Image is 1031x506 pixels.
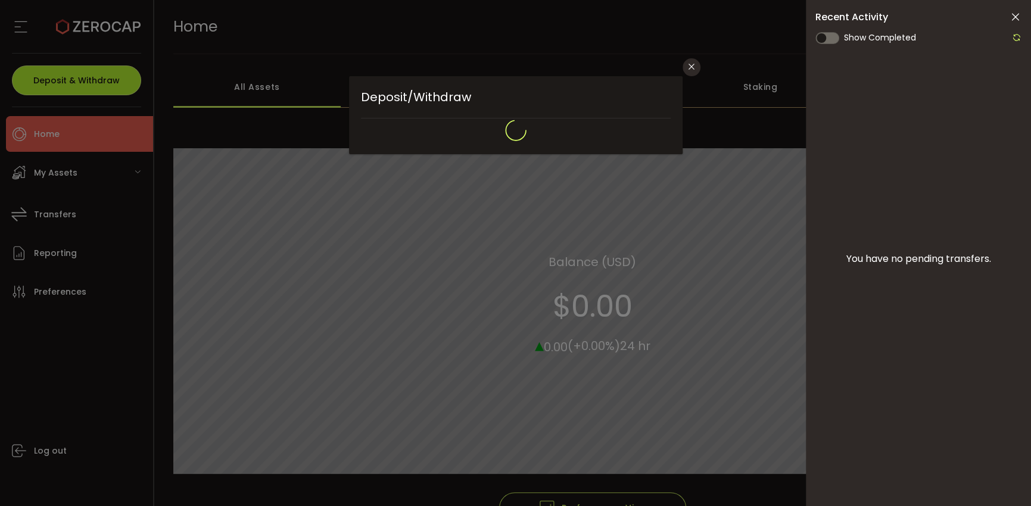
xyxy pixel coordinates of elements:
span: Recent Activity [815,13,888,22]
button: Close [683,58,700,76]
span: You have no pending transfers. [846,251,990,266]
div: dialog [349,76,683,154]
iframe: Chat Widget [971,449,1031,506]
span: Show Completed [844,32,916,44]
span: Deposit/Withdraw [361,88,671,118]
